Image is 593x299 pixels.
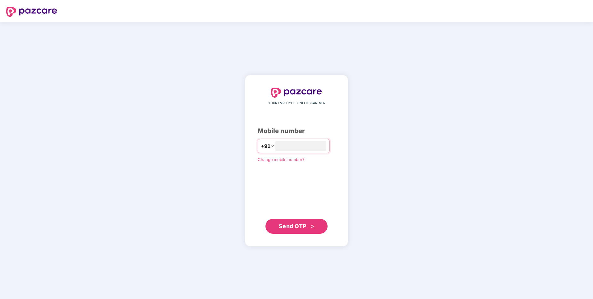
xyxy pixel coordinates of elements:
[279,223,306,229] span: Send OTP
[6,7,57,17] img: logo
[271,88,322,98] img: logo
[310,225,315,229] span: double-right
[270,144,274,148] span: down
[268,101,325,106] span: YOUR EMPLOYEE BENEFITS PARTNER
[261,142,270,150] span: +91
[258,126,335,136] div: Mobile number
[265,219,328,234] button: Send OTPdouble-right
[258,157,305,162] a: Change mobile number?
